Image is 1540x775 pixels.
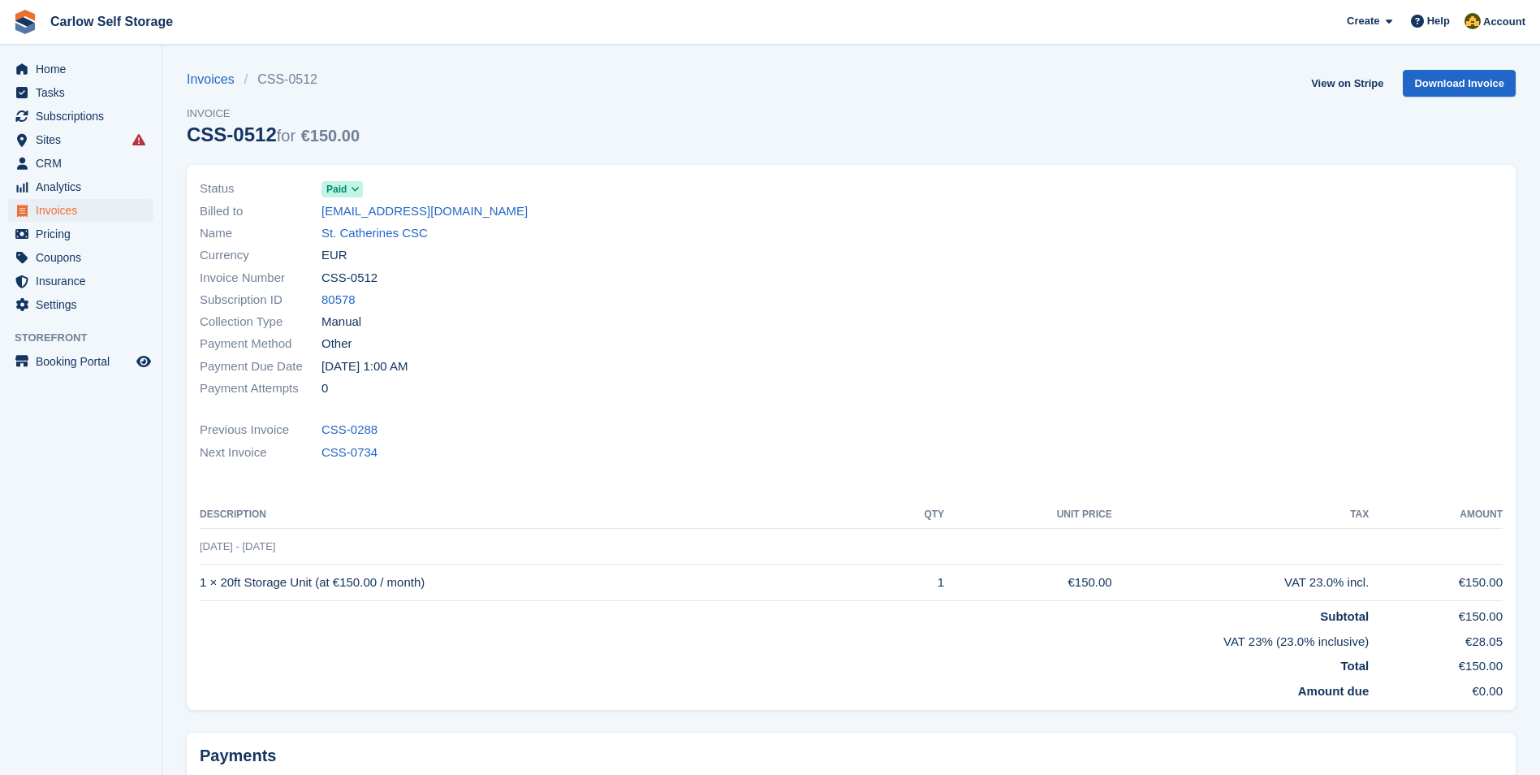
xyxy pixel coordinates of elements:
th: Description [200,502,883,528]
td: €150.00 [1369,601,1503,626]
span: Status [200,180,321,198]
span: Create [1347,13,1379,29]
span: €150.00 [301,127,360,145]
a: CSS-0288 [321,421,377,439]
span: Paid [326,182,347,197]
a: View on Stripe [1305,70,1390,97]
nav: breadcrumbs [187,70,360,89]
a: menu [8,152,153,175]
span: Booking Portal [36,350,133,373]
span: Collection Type [200,313,321,331]
a: menu [8,270,153,292]
td: 1 × 20ft Storage Unit (at €150.00 / month) [200,565,883,601]
a: Paid [321,180,363,198]
td: €0.00 [1369,676,1503,701]
a: menu [8,350,153,373]
span: Home [36,58,133,80]
td: 1 [883,565,944,601]
td: VAT 23% (23.0% inclusive) [200,626,1369,652]
a: menu [8,199,153,222]
span: Invoice [187,106,360,122]
a: menu [8,293,153,316]
a: CSS-0734 [321,444,377,462]
a: menu [8,58,153,80]
span: 0 [321,379,328,398]
div: CSS-0512 [187,123,360,145]
span: Storefront [15,330,162,346]
a: menu [8,223,153,245]
a: Carlow Self Storage [44,8,179,35]
a: menu [8,246,153,269]
span: Next Invoice [200,444,321,462]
a: Download Invoice [1403,70,1516,97]
div: VAT 23.0% incl. [1112,574,1370,592]
span: Payment Attempts [200,379,321,398]
span: Analytics [36,175,133,198]
span: [DATE] - [DATE] [200,540,275,552]
a: menu [8,175,153,198]
span: Manual [321,313,361,331]
a: Preview store [134,352,153,371]
span: EUR [321,246,347,265]
span: Payment Due Date [200,357,321,376]
span: Sites [36,128,133,151]
span: CRM [36,152,133,175]
span: Payment Method [200,335,321,353]
th: Unit Price [944,502,1112,528]
span: Previous Invoice [200,421,321,439]
strong: Amount due [1298,684,1370,698]
th: QTY [883,502,944,528]
a: St. Catherines CSC [321,224,428,243]
span: Currency [200,246,321,265]
span: Insurance [36,270,133,292]
span: Name [200,224,321,243]
td: €28.05 [1369,626,1503,652]
td: €150.00 [1369,651,1503,676]
span: Settings [36,293,133,316]
a: menu [8,81,153,104]
img: Kevin Moore [1465,13,1481,29]
span: Pricing [36,223,133,245]
span: Coupons [36,246,133,269]
span: Help [1427,13,1450,29]
th: Tax [1112,502,1370,528]
strong: Total [1341,659,1370,673]
td: €150.00 [944,565,1112,601]
a: menu [8,128,153,151]
img: stora-icon-8386f47178a22dfd0bd8f6a31ec36ba5ce8667c1dd55bd0f319d3a0aa187defe.svg [13,10,37,34]
strong: Subtotal [1320,609,1369,623]
a: menu [8,105,153,128]
a: 80578 [321,291,356,310]
td: €150.00 [1369,565,1503,601]
a: Invoices [187,70,244,89]
span: for [277,127,295,145]
h2: Payments [200,746,1503,766]
span: Billed to [200,202,321,221]
span: CSS-0512 [321,269,377,288]
span: Account [1483,14,1525,30]
span: Subscription ID [200,291,321,310]
span: Invoice Number [200,269,321,288]
time: 2025-06-07 00:00:00 UTC [321,357,408,376]
span: Invoices [36,199,133,222]
span: Other [321,335,352,353]
span: Tasks [36,81,133,104]
a: [EMAIL_ADDRESS][DOMAIN_NAME] [321,202,528,221]
span: Subscriptions [36,105,133,128]
i: Smart entry sync failures have occurred [132,133,145,146]
th: Amount [1369,502,1503,528]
